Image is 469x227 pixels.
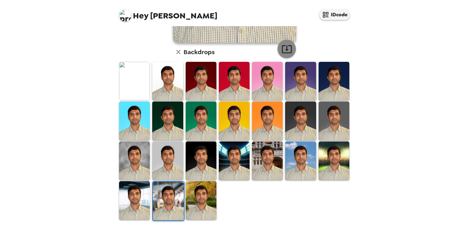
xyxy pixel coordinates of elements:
[184,47,215,57] h6: Backdrops
[319,9,350,20] button: IDcode
[119,62,150,100] img: Original
[133,10,148,21] span: Hey
[119,9,131,22] img: profile pic
[119,6,217,20] span: [PERSON_NAME]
